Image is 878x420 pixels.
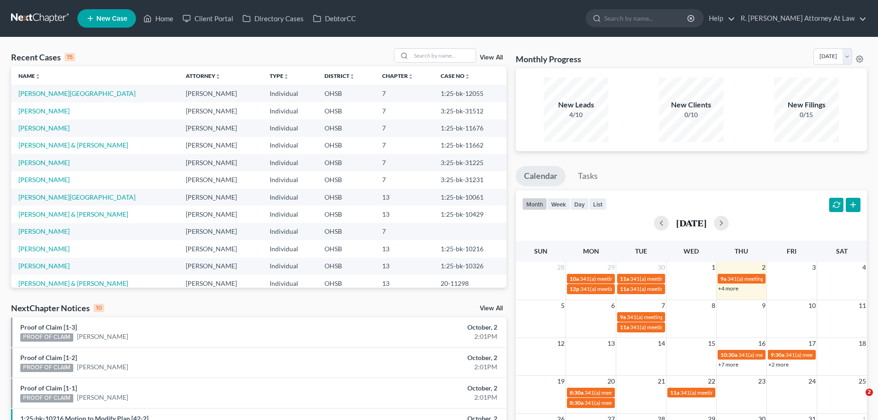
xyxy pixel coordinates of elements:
[858,300,867,311] span: 11
[718,361,738,368] a: +7 more
[570,285,579,292] span: 12p
[18,279,128,287] a: [PERSON_NAME] & [PERSON_NAME]
[344,362,497,372] div: 2:01PM
[308,10,360,27] a: DebtorCC
[465,74,470,79] i: unfold_more
[433,240,507,257] td: 1:25-bk-10216
[866,389,873,396] span: 2
[262,154,317,171] td: Individual
[94,304,104,312] div: 10
[433,85,507,102] td: 1:25-bk-12055
[433,137,507,154] td: 1:25-bk-11662
[344,384,497,393] div: October, 2
[18,210,128,218] a: [PERSON_NAME] & [PERSON_NAME]
[584,389,673,396] span: 341(a) meeting for [PERSON_NAME]
[77,332,128,341] a: [PERSON_NAME]
[544,110,608,119] div: 4/10
[317,223,375,240] td: OHSB
[178,154,262,171] td: [PERSON_NAME]
[858,376,867,387] span: 25
[757,376,766,387] span: 23
[178,206,262,223] td: [PERSON_NAME]
[711,262,716,273] span: 1
[317,119,375,136] td: OHSB
[375,154,433,171] td: 7
[18,107,70,115] a: [PERSON_NAME]
[676,218,707,228] h2: [DATE]
[620,285,629,292] span: 11a
[344,323,497,332] div: October, 2
[20,333,73,342] div: PROOF OF CLAIM
[630,324,768,331] span: 341(a) meeting for [PERSON_NAME] & [PERSON_NAME]
[262,189,317,206] td: Individual
[324,72,355,79] a: Districtunfold_more
[516,166,566,186] a: Calendar
[178,102,262,119] td: [PERSON_NAME]
[270,72,289,79] a: Typeunfold_more
[480,54,503,61] a: View All
[139,10,178,27] a: Home
[738,351,827,358] span: 341(a) meeting for [PERSON_NAME]
[344,393,497,402] div: 2:01PM
[660,300,666,311] span: 7
[630,285,719,292] span: 341(a) meeting for [PERSON_NAME]
[560,300,566,311] span: 5
[556,338,566,349] span: 12
[544,100,608,110] div: New Leads
[317,258,375,275] td: OHSB
[18,159,70,166] a: [PERSON_NAME]
[349,74,355,79] i: unfold_more
[35,74,41,79] i: unfold_more
[178,85,262,102] td: [PERSON_NAME]
[787,247,796,255] span: Fri
[18,124,70,132] a: [PERSON_NAME]
[375,189,433,206] td: 13
[262,258,317,275] td: Individual
[720,351,737,358] span: 10:30a
[711,300,716,311] span: 8
[657,262,666,273] span: 30
[317,137,375,154] td: OHSB
[317,171,375,188] td: OHSB
[580,285,669,292] span: 341(a) meeting for [PERSON_NAME]
[861,262,867,273] span: 4
[18,227,70,235] a: [PERSON_NAME]
[847,389,869,411] iframe: Intercom live chat
[375,119,433,136] td: 7
[375,85,433,102] td: 7
[604,10,689,27] input: Search by name...
[836,247,848,255] span: Sat
[761,262,766,273] span: 2
[18,262,70,270] a: [PERSON_NAME]
[11,52,75,63] div: Recent Cases
[607,376,616,387] span: 20
[480,305,503,312] a: View All
[433,258,507,275] td: 1:25-bk-10326
[811,262,817,273] span: 3
[433,171,507,188] td: 3:25-bk-31231
[238,10,308,27] a: Directory Cases
[178,275,262,292] td: [PERSON_NAME]
[433,206,507,223] td: 1:25-bk-10429
[680,389,769,396] span: 341(a) meeting for [PERSON_NAME]
[18,89,136,97] a: [PERSON_NAME][GEOGRAPHIC_DATA]
[584,399,722,406] span: 341(a) meeting for [PERSON_NAME] & [PERSON_NAME]
[77,362,128,372] a: [PERSON_NAME]
[607,338,616,349] span: 13
[627,314,716,320] span: 341(a) meeting for [PERSON_NAME]
[807,338,817,349] span: 17
[262,240,317,257] td: Individual
[516,53,581,65] h3: Monthly Progress
[570,399,583,406] span: 8:30a
[18,141,128,149] a: [PERSON_NAME] & [PERSON_NAME]
[657,338,666,349] span: 14
[375,258,433,275] td: 13
[375,240,433,257] td: 13
[317,206,375,223] td: OHSB
[707,338,716,349] span: 15
[433,275,507,292] td: 20-11298
[570,198,589,210] button: day
[262,275,317,292] td: Individual
[570,389,583,396] span: 8:30a
[317,102,375,119] td: OHSB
